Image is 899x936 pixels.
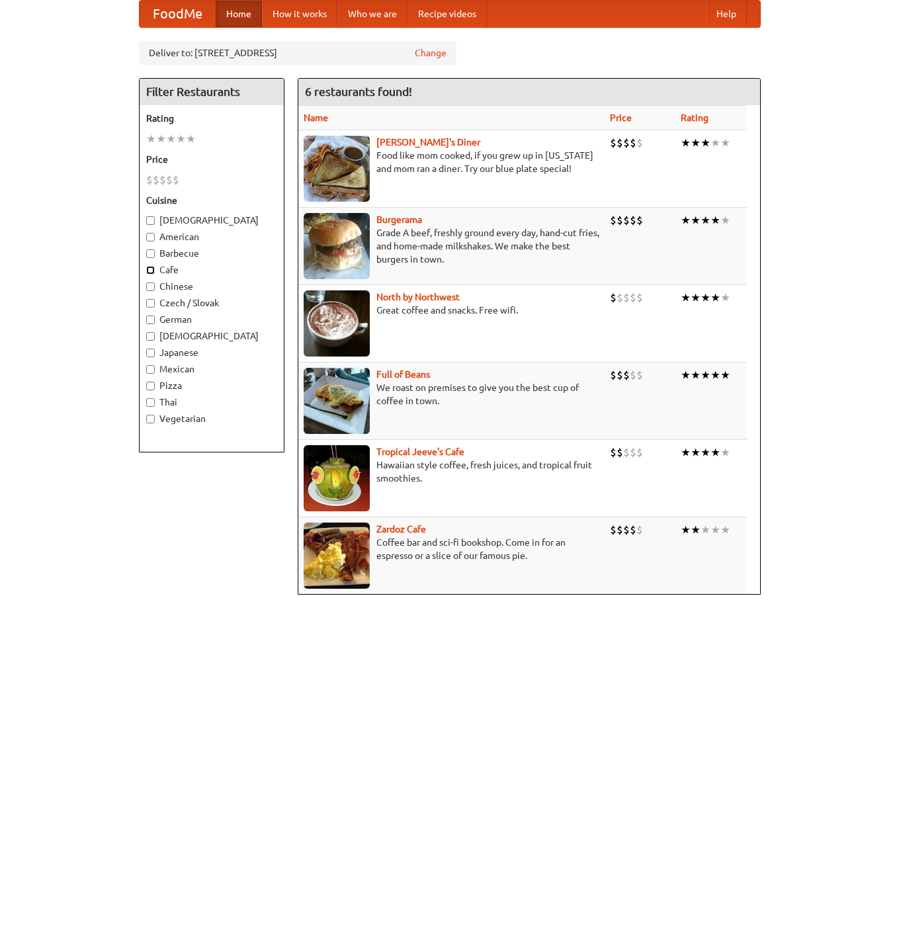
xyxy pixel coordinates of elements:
[304,136,370,202] img: sallys.jpg
[610,112,632,123] a: Price
[720,523,730,537] li: ★
[139,41,456,65] div: Deliver to: [STREET_ADDRESS]
[146,329,277,343] label: [DEMOGRAPHIC_DATA]
[304,523,370,589] img: zardoz.jpg
[720,290,730,305] li: ★
[146,299,155,308] input: Czech / Slovak
[140,1,216,27] a: FoodMe
[146,396,277,409] label: Thai
[304,368,370,434] img: beans.jpg
[681,290,691,305] li: ★
[146,173,153,187] li: $
[216,1,262,27] a: Home
[376,369,430,380] a: Full of Beans
[701,445,710,460] li: ★
[617,523,623,537] li: $
[146,313,277,326] label: German
[720,136,730,150] li: ★
[636,136,643,150] li: $
[376,524,426,534] b: Zardoz Cafe
[376,292,460,302] a: North by Northwest
[156,132,166,146] li: ★
[146,332,155,341] input: [DEMOGRAPHIC_DATA]
[630,523,636,537] li: $
[146,233,155,241] input: American
[166,173,173,187] li: $
[153,173,159,187] li: $
[617,368,623,382] li: $
[304,226,599,266] p: Grade A beef, freshly ground every day, hand-cut fries, and home-made milkshakes. We make the bes...
[681,523,691,537] li: ★
[146,379,277,392] label: Pizza
[623,136,630,150] li: $
[710,523,720,537] li: ★
[710,290,720,305] li: ★
[146,280,277,293] label: Chinese
[304,536,599,562] p: Coffee bar and sci-fi bookshop. Come in for an espresso or a slice of our famous pie.
[146,153,277,166] h5: Price
[304,149,599,175] p: Food like mom cooked, if you grew up in [US_STATE] and mom ran a diner. Try our blue plate special!
[623,445,630,460] li: $
[146,349,155,357] input: Japanese
[262,1,337,27] a: How it works
[691,445,701,460] li: ★
[610,368,617,382] li: $
[623,213,630,228] li: $
[146,365,155,374] input: Mexican
[146,316,155,324] input: German
[610,290,617,305] li: $
[691,290,701,305] li: ★
[610,445,617,460] li: $
[415,46,447,60] a: Change
[146,247,277,260] label: Barbecue
[636,445,643,460] li: $
[304,304,599,317] p: Great coffee and snacks. Free wifi.
[146,263,277,277] label: Cafe
[159,173,166,187] li: $
[720,213,730,228] li: ★
[376,214,422,225] a: Burgerama
[304,381,599,407] p: We roast on premises to give you the best cup of coffee in town.
[146,249,155,258] input: Barbecue
[636,213,643,228] li: $
[146,230,277,243] label: American
[146,296,277,310] label: Czech / Slovak
[681,213,691,228] li: ★
[146,216,155,225] input: [DEMOGRAPHIC_DATA]
[186,132,196,146] li: ★
[701,368,710,382] li: ★
[710,213,720,228] li: ★
[146,194,277,207] h5: Cuisine
[701,136,710,150] li: ★
[691,523,701,537] li: ★
[304,290,370,357] img: north.jpg
[146,415,155,423] input: Vegetarian
[166,132,176,146] li: ★
[146,266,155,275] input: Cafe
[305,85,412,98] ng-pluralize: 6 restaurants found!
[146,398,155,407] input: Thai
[146,282,155,291] input: Chinese
[146,214,277,227] label: [DEMOGRAPHIC_DATA]
[710,445,720,460] li: ★
[701,213,710,228] li: ★
[681,136,691,150] li: ★
[701,523,710,537] li: ★
[376,137,480,148] a: [PERSON_NAME]'s Diner
[304,458,599,485] p: Hawaiian style coffee, fresh juices, and tropical fruit smoothies.
[691,368,701,382] li: ★
[710,136,720,150] li: ★
[610,523,617,537] li: $
[146,362,277,376] label: Mexican
[623,523,630,537] li: $
[681,445,691,460] li: ★
[146,132,156,146] li: ★
[610,213,617,228] li: $
[720,445,730,460] li: ★
[681,112,708,123] a: Rating
[630,290,636,305] li: $
[617,213,623,228] li: $
[146,382,155,390] input: Pizza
